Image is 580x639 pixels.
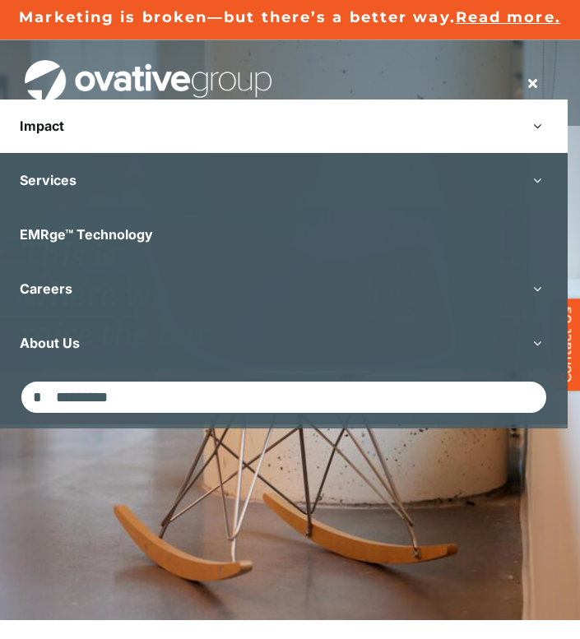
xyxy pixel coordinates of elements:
button: Open submenu of About Us [507,317,568,370]
nav: Menu [509,67,555,100]
span: EMRge™ Technology [20,226,153,243]
a: Read more. [456,8,561,26]
input: Search... [20,380,548,414]
button: Open submenu of Careers [507,262,568,316]
a: Marketing is broken—but there’s a better way. [19,8,456,26]
button: Open submenu of Impact [507,100,568,153]
button: Open submenu of Services [507,154,568,207]
a: OG_Full_horizontal_WHT [25,58,271,74]
span: Impact [20,118,64,134]
span: About Us [20,335,80,351]
input: Search [20,380,54,414]
span: Services [20,172,77,188]
span: Careers [20,280,72,297]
